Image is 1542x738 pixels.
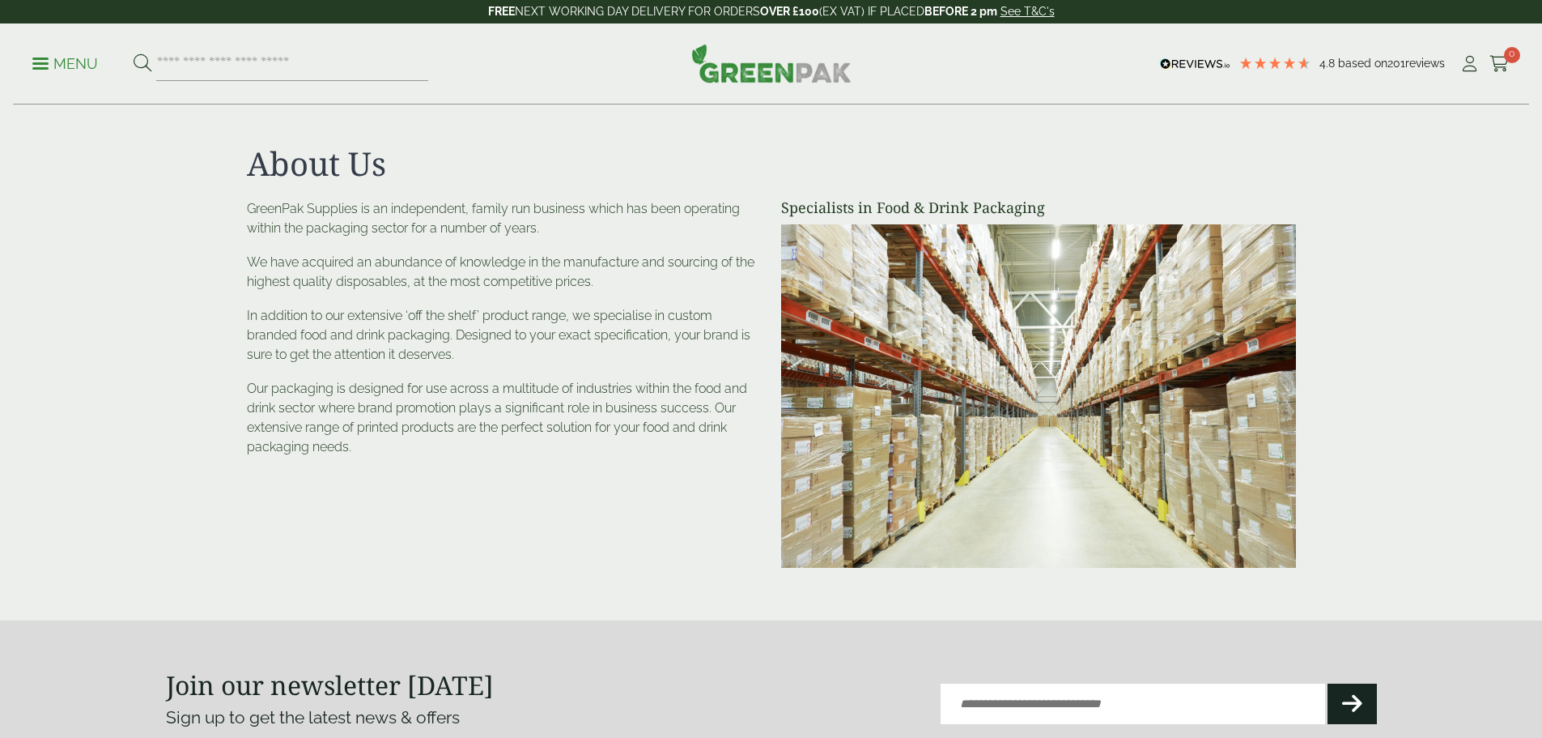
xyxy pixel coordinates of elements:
p: Menu [32,54,98,74]
a: Menu [32,54,98,70]
p: We have acquired an abundance of knowledge in the manufacture and sourcing of the highest quality... [247,253,762,292]
img: REVIEWS.io [1160,58,1230,70]
strong: Join our newsletter [DATE] [166,668,494,702]
strong: OVER £100 [760,5,819,18]
h1: About Us [247,144,1296,183]
p: In addition to our extensive ‘off the shelf’ product range, we specialise in custom branded food ... [247,306,762,365]
i: Cart [1489,56,1510,72]
img: GreenPak Supplies [691,44,852,83]
a: 0 [1489,52,1510,76]
div: 4.79 Stars [1238,56,1311,70]
p: Our packaging is designed for use across a multitude of industries within the food and drink sect... [247,379,762,457]
span: 0 [1504,47,1520,63]
span: reviews [1405,57,1445,70]
strong: FREE [488,5,515,18]
strong: BEFORE 2 pm [924,5,997,18]
h4: Specialists in Food & Drink Packaging [781,199,1296,217]
span: 4.8 [1319,57,1338,70]
p: Sign up to get the latest news & offers [166,705,711,731]
span: Based on [1338,57,1387,70]
i: My Account [1459,56,1480,72]
a: See T&C's [1000,5,1055,18]
p: GreenPak Supplies is an independent, family run business which has been operating within the pack... [247,199,762,238]
span: 201 [1387,57,1405,70]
